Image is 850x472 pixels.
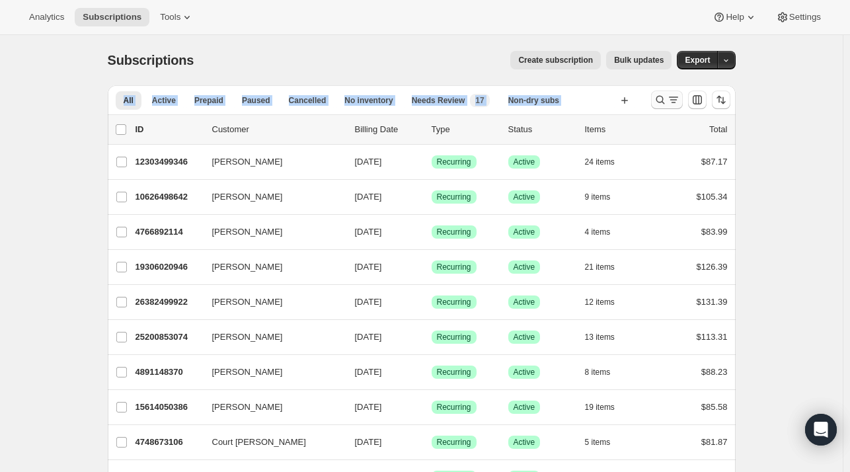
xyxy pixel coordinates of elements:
span: [PERSON_NAME] [212,366,283,379]
span: 21 items [585,262,615,272]
span: Active [514,227,535,237]
p: 4766892114 [135,225,202,239]
button: [PERSON_NAME] [204,292,336,313]
div: Open Intercom Messenger [805,414,837,446]
button: 21 items [585,258,629,276]
button: Create subscription [510,51,601,69]
span: Prepaid [194,95,223,106]
span: Active [514,367,535,377]
span: 8 items [585,367,611,377]
div: 4748673106Court [PERSON_NAME][DATE]SuccessRecurringSuccessActive5 items$81.87 [135,433,728,452]
p: Status [508,123,574,136]
span: Recurring [437,332,471,342]
button: Help [705,8,765,26]
p: 4891148370 [135,366,202,379]
span: $85.58 [701,402,728,412]
p: ID [135,123,202,136]
button: 12 items [585,293,629,311]
span: [PERSON_NAME] [212,295,283,309]
button: 13 items [585,328,629,346]
p: 15614050386 [135,401,202,414]
div: 4891148370[PERSON_NAME][DATE]SuccessRecurringSuccessActive8 items$88.23 [135,363,728,381]
span: $126.39 [697,262,728,272]
span: Create subscription [518,55,593,65]
button: 9 items [585,188,625,206]
span: 24 items [585,157,615,167]
span: Recurring [437,402,471,413]
button: 8 items [585,363,625,381]
span: $87.17 [701,157,728,167]
span: All [124,95,134,106]
span: [PERSON_NAME] [212,190,283,204]
span: Recurring [437,227,471,237]
span: [PERSON_NAME] [212,331,283,344]
button: Customize table column order and visibility [688,91,707,109]
div: Items [585,123,651,136]
span: Active [514,332,535,342]
button: Create new view [614,91,635,110]
span: Paused [242,95,270,106]
p: Total [709,123,727,136]
button: [PERSON_NAME] [204,327,336,348]
button: [PERSON_NAME] [204,221,336,243]
button: 24 items [585,153,629,171]
div: 12303499346[PERSON_NAME][DATE]SuccessRecurringSuccessActive24 items$87.17 [135,153,728,171]
div: 15614050386[PERSON_NAME][DATE]SuccessRecurringSuccessActive19 items$85.58 [135,398,728,416]
button: Search and filter results [651,91,683,109]
span: Recurring [437,437,471,448]
span: Needs Review [412,95,465,106]
button: Settings [768,8,829,26]
button: Tools [152,8,202,26]
button: Sort the results [712,91,730,109]
div: 4766892114[PERSON_NAME][DATE]SuccessRecurringSuccessActive4 items$83.99 [135,223,728,241]
span: 17 [475,95,484,106]
button: [PERSON_NAME] [204,186,336,208]
span: [PERSON_NAME] [212,225,283,239]
span: $81.87 [701,437,728,447]
span: Bulk updates [614,55,664,65]
span: [DATE] [355,192,382,202]
span: Non-dry subs [508,95,559,106]
button: Export [677,51,718,69]
span: 5 items [585,437,611,448]
span: 12 items [585,297,615,307]
span: 19 items [585,402,615,413]
span: $105.34 [697,192,728,202]
p: 25200853074 [135,331,202,344]
p: 26382499922 [135,295,202,309]
span: Export [685,55,710,65]
span: Active [514,402,535,413]
span: [PERSON_NAME] [212,155,283,169]
p: 12303499346 [135,155,202,169]
div: 10626498642[PERSON_NAME][DATE]SuccessRecurringSuccessActive9 items$105.34 [135,188,728,206]
div: Type [432,123,498,136]
p: 4748673106 [135,436,202,449]
span: 13 items [585,332,615,342]
p: Billing Date [355,123,421,136]
p: 19306020946 [135,260,202,274]
span: Recurring [437,297,471,307]
span: Recurring [437,157,471,167]
span: [DATE] [355,157,382,167]
span: Active [514,297,535,307]
button: Subscriptions [75,8,149,26]
div: 25200853074[PERSON_NAME][DATE]SuccessRecurringSuccessActive13 items$113.31 [135,328,728,346]
span: Recurring [437,367,471,377]
div: 26382499922[PERSON_NAME][DATE]SuccessRecurringSuccessActive12 items$131.39 [135,293,728,311]
span: [DATE] [355,332,382,342]
span: [PERSON_NAME] [212,260,283,274]
span: 4 items [585,227,611,237]
p: 10626498642 [135,190,202,204]
span: No inventory [344,95,393,106]
button: [PERSON_NAME] [204,397,336,418]
span: [DATE] [355,297,382,307]
span: Subscriptions [108,53,194,67]
div: IDCustomerBilling DateTypeStatusItemsTotal [135,123,728,136]
span: Subscriptions [83,12,141,22]
button: Analytics [21,8,72,26]
span: Active [514,157,535,167]
span: [DATE] [355,227,382,237]
button: 5 items [585,433,625,452]
span: Active [152,95,176,106]
span: $88.23 [701,367,728,377]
